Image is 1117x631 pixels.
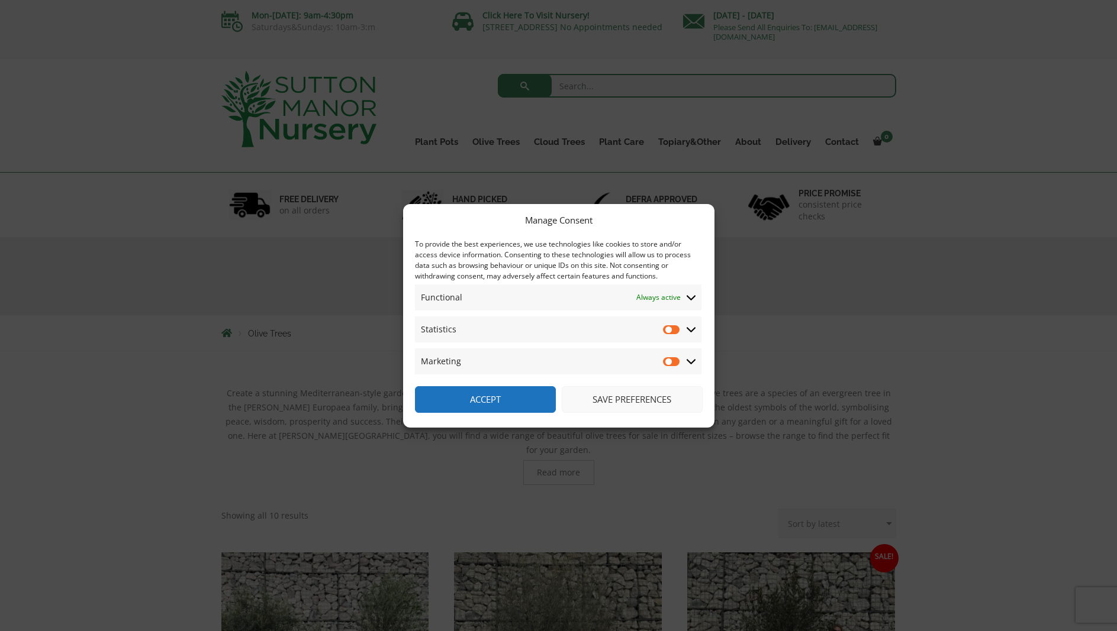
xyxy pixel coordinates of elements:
[421,322,456,336] span: Statistics
[415,348,701,374] summary: Marketing
[415,284,701,310] summary: Functional Always active
[636,290,681,305] span: Always active
[415,239,701,281] div: To provide the best experiences, we use technologies like cookies to store and/or access device i...
[415,386,556,413] button: Accept
[562,386,703,413] button: Save preferences
[415,316,701,342] summary: Statistics
[421,290,462,305] span: Functional
[421,354,461,368] span: Marketing
[525,213,593,227] div: Manage Consent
